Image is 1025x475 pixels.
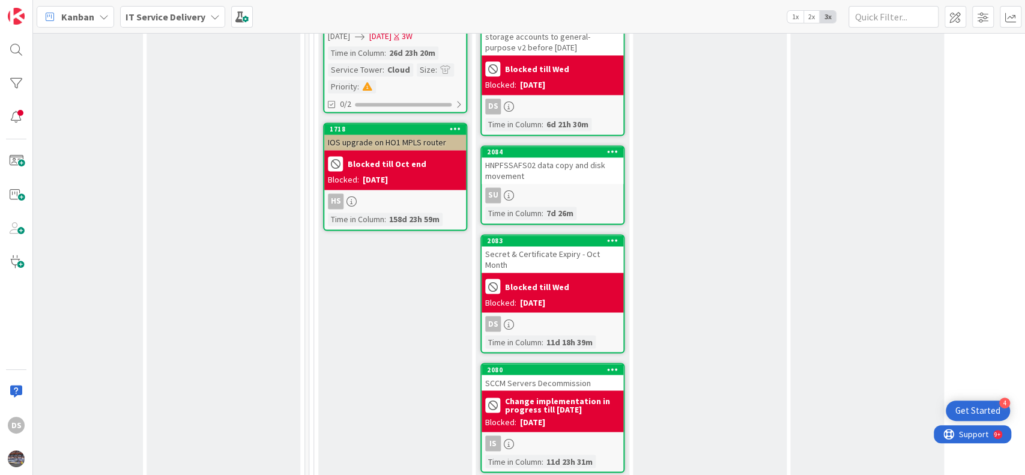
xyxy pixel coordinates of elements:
div: DS [482,98,623,114]
div: Secret & Certificate Expiry - Oct Month [482,246,623,273]
div: Get Started [955,405,1000,417]
div: Time in Column [328,213,384,226]
div: 2080 [482,364,623,375]
div: 2084HNPFSSAFS02 data copy and disk movement [482,147,623,184]
img: Visit kanbanzone.com [8,8,25,25]
span: : [542,335,543,348]
div: 1718IOS upgrade on HO1 MPLS router [324,124,466,150]
span: : [542,455,543,468]
div: DS [8,417,25,434]
span: : [542,118,543,131]
input: Quick Filter... [848,6,939,28]
div: 6d 21h 30m [543,118,591,131]
div: 1718 [330,125,466,133]
div: HNPFSSAFS02 data copy and disk movement [482,157,623,184]
span: : [357,80,359,93]
span: 2x [803,11,820,23]
div: Time in Column [485,118,542,131]
div: [DATE] [363,174,388,186]
span: : [435,63,437,76]
div: Time in Column [485,207,542,220]
div: Blocked: [485,79,516,91]
div: Time in Column [485,455,542,468]
span: : [382,63,384,76]
div: [DATE] [520,416,545,428]
div: 2080SCCM Servers Decommission [482,364,623,390]
img: avatar [8,450,25,467]
span: [DATE] [369,30,392,43]
div: Blocked: [485,416,516,428]
div: IOS upgrade on HO1 MPLS router [324,135,466,150]
div: [DATE] [520,79,545,91]
div: Service Tower [328,63,382,76]
span: 0/2 [340,98,351,110]
div: 4 [999,398,1010,408]
div: 2080 [487,365,623,374]
div: [DATE] [520,296,545,309]
div: 11d 23h 31m [543,455,596,468]
div: Blocked: [485,296,516,309]
span: : [384,213,386,226]
div: HS [324,193,466,209]
span: : [542,207,543,220]
div: DS [482,316,623,331]
div: 2083 [487,237,623,245]
div: Priority [328,80,357,93]
div: Is [485,435,501,451]
div: SU [482,187,623,203]
span: 3x [820,11,836,23]
div: 158d 23h 59m [386,213,443,226]
span: Kanban [61,10,94,24]
div: SU [485,187,501,203]
div: 2083Secret & Certificate Expiry - Oct Month [482,235,623,273]
b: Blocked till Wed [505,65,569,73]
div: Cloud [384,63,413,76]
b: IT Service Delivery [125,11,205,23]
div: DS [485,316,501,331]
span: Support [25,2,55,16]
b: Blocked till Wed [505,282,569,291]
div: 11d 18h 39m [543,335,596,348]
div: Migrate Azure general-purpose v1 storage accounts to general-purpose v2 before [DATE] [482,18,623,55]
div: Blocked: [328,174,359,186]
div: 2083 [482,235,623,246]
div: Time in Column [485,335,542,348]
div: Is [482,435,623,451]
div: SCCM Servers Decommission [482,375,623,390]
div: 26d 23h 20m [386,46,438,59]
div: Time in Column [328,46,384,59]
span: : [384,46,386,59]
div: 3W [402,30,413,43]
div: 2084 [482,147,623,157]
span: 1x [787,11,803,23]
div: 9+ [61,5,67,14]
div: HS [328,193,343,209]
b: Blocked till Oct end [348,160,426,168]
div: 2084 [487,148,623,156]
div: Open Get Started checklist, remaining modules: 4 [946,401,1010,421]
span: [DATE] [328,30,350,43]
div: DS [485,98,501,114]
b: Change implementation in progress till [DATE] [505,396,620,413]
div: 1718 [324,124,466,135]
div: Size [417,63,435,76]
div: 7d 26m [543,207,576,220]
